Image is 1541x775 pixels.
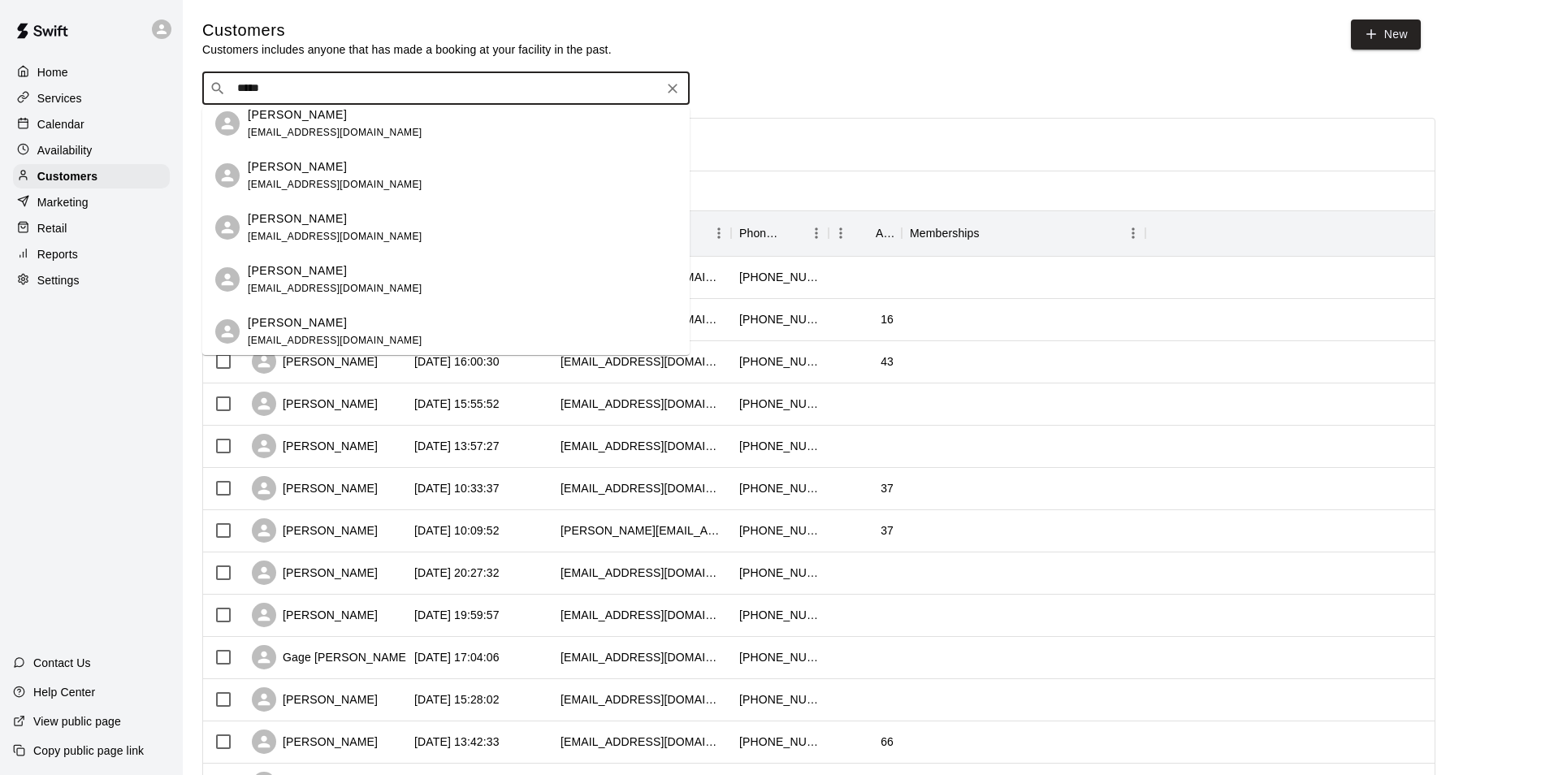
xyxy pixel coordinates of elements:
[13,242,170,266] a: Reports
[781,222,804,245] button: Sort
[33,655,91,671] p: Contact Us
[252,434,378,458] div: [PERSON_NAME]
[561,438,723,454] div: jaasynergy8@gmail.com
[881,480,894,496] div: 37
[561,522,723,539] div: charles.hayes2525@yahoo.com
[414,734,500,750] div: 2025-10-07 13:42:33
[252,730,378,754] div: [PERSON_NAME]
[561,396,723,412] div: johnchleboun343@outlook.com
[202,19,612,41] h5: Customers
[252,518,378,543] div: [PERSON_NAME]
[561,480,723,496] div: delawrence32@gmail.com
[13,268,170,292] a: Settings
[739,734,820,750] div: +15132801789
[561,565,723,581] div: epb24@yahoo.com
[561,353,723,370] div: nortonm03@gmail.com
[13,216,170,240] div: Retail
[252,476,378,500] div: [PERSON_NAME]
[215,163,240,188] div: Edwin Jones
[739,396,820,412] div: +14806205116
[829,210,902,256] div: Age
[414,438,500,454] div: 2025-10-09 13:57:27
[739,691,820,708] div: +13108835149
[1351,19,1421,50] a: New
[739,210,781,256] div: Phone Number
[414,353,500,370] div: 2025-10-09 16:00:30
[13,164,170,188] a: Customers
[414,522,500,539] div: 2025-10-09 10:09:52
[248,179,422,190] span: [EMAIL_ADDRESS][DOMAIN_NAME]
[902,210,1145,256] div: Memberships
[414,649,500,665] div: 2025-10-08 17:04:06
[215,111,240,136] div: Harith Jones
[252,603,378,627] div: [PERSON_NAME]
[33,684,95,700] p: Help Center
[739,522,820,539] div: +16026435983
[876,210,894,256] div: Age
[33,713,121,730] p: View public page
[13,190,170,214] div: Marketing
[37,142,93,158] p: Availability
[881,734,894,750] div: 66
[248,210,347,227] p: [PERSON_NAME]
[739,607,820,623] div: +16025384819
[739,353,820,370] div: +14804588534
[248,106,347,123] p: [PERSON_NAME]
[248,231,422,242] span: [EMAIL_ADDRESS][DOMAIN_NAME]
[707,221,731,245] button: Menu
[414,396,500,412] div: 2025-10-09 15:55:52
[881,311,894,327] div: 16
[252,392,378,416] div: [PERSON_NAME]
[37,194,89,210] p: Marketing
[414,691,500,708] div: 2025-10-07 15:28:02
[248,314,347,331] p: [PERSON_NAME]
[13,60,170,84] a: Home
[561,607,723,623] div: elway7heaven@yahoo.com
[910,210,980,256] div: Memberships
[248,158,347,175] p: [PERSON_NAME]
[248,283,422,294] span: [EMAIL_ADDRESS][DOMAIN_NAME]
[414,480,500,496] div: 2025-10-09 10:33:37
[739,480,820,496] div: +14807666027
[202,41,612,58] p: Customers includes anyone that has made a booking at your facility in the past.
[739,649,820,665] div: +14806211538
[881,353,894,370] div: 43
[37,64,68,80] p: Home
[37,168,97,184] p: Customers
[215,215,240,240] div: Kayla Jones
[13,138,170,162] div: Availability
[252,349,378,374] div: [PERSON_NAME]
[252,561,378,585] div: [PERSON_NAME]
[37,220,67,236] p: Retail
[248,262,347,279] p: [PERSON_NAME]
[739,438,820,454] div: +14802163475
[37,90,82,106] p: Services
[739,311,820,327] div: +14804697572
[248,127,422,138] span: [EMAIL_ADDRESS][DOMAIN_NAME]
[215,319,240,344] div: William Jones
[853,222,876,245] button: Sort
[13,86,170,110] a: Services
[37,116,84,132] p: Calendar
[202,72,690,105] div: Search customers by name or email
[561,691,723,708] div: justinrickyhernandez@gmail.com
[739,269,820,285] div: +14804150044
[552,210,731,256] div: Email
[414,607,500,623] div: 2025-10-08 19:59:57
[13,112,170,136] a: Calendar
[1121,221,1145,245] button: Menu
[252,645,409,669] div: Gage [PERSON_NAME]
[215,267,240,292] div: Charles Jones
[661,77,684,100] button: Clear
[37,246,78,262] p: Reports
[804,221,829,245] button: Menu
[881,522,894,539] div: 37
[731,210,829,256] div: Phone Number
[561,649,723,665] div: gmeulebroeck19@yahoo.com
